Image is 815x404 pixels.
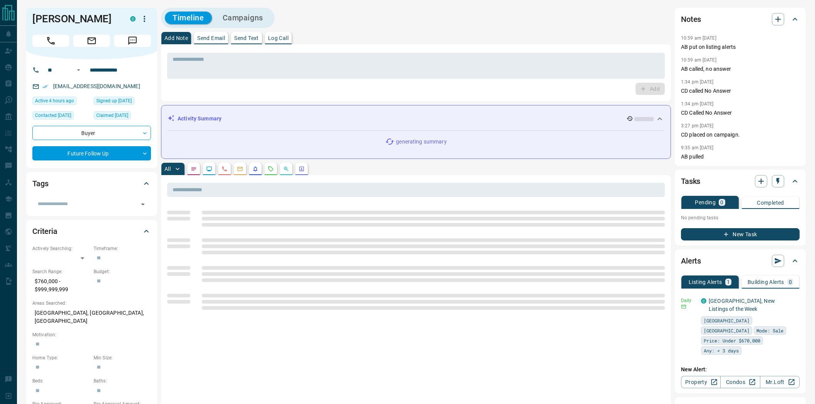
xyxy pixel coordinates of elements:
[178,115,221,123] p: Activity Summary
[268,166,274,172] svg: Requests
[681,212,800,224] p: No pending tasks
[35,97,74,105] span: Active 4 hours ago
[164,35,188,41] p: Add Note
[695,200,716,205] p: Pending
[681,255,701,267] h2: Alerts
[94,268,151,275] p: Budget:
[720,376,760,388] a: Condos
[32,174,151,193] div: Tags
[114,35,151,47] span: Message
[681,153,800,161] p: AB pulled
[197,35,225,41] p: Send Email
[681,145,714,150] p: 9:35 am [DATE]
[681,131,800,139] p: CD placed on campaign.
[221,166,228,172] svg: Calls
[73,35,110,47] span: Email
[168,112,664,126] div: Activity Summary
[681,35,716,41] p: 10:59 am [DATE]
[681,101,714,107] p: 1:34 pm [DATE]
[727,279,730,285] p: 1
[32,225,57,237] h2: Criteria
[689,279,722,285] p: Listing Alerts
[165,12,212,24] button: Timeline
[681,87,800,95] p: CD called No Answer
[94,97,151,107] div: Sat May 29 2021
[681,10,800,28] div: Notes
[681,252,800,270] div: Alerts
[709,298,775,312] a: [GEOGRAPHIC_DATA], New Listings of the Week
[237,166,243,172] svg: Emails
[32,177,48,190] h2: Tags
[681,376,721,388] a: Property
[757,200,784,205] p: Completed
[32,300,151,307] p: Areas Searched:
[206,166,212,172] svg: Lead Browsing Activity
[681,13,701,25] h2: Notes
[681,109,800,117] p: CD Called No Answer
[94,245,151,252] p: Timeframe:
[789,279,792,285] p: 0
[704,347,739,354] span: Any: < 3 days
[35,112,71,119] span: Contacted [DATE]
[681,79,714,85] p: 1:34 pm [DATE]
[681,304,686,309] svg: Email
[42,84,48,89] svg: Email Verified
[234,35,259,41] p: Send Text
[94,111,151,122] div: Tue Jun 11 2024
[32,268,90,275] p: Search Range:
[164,166,171,172] p: All
[74,65,83,75] button: Open
[748,279,784,285] p: Building Alerts
[681,172,800,190] div: Tasks
[681,123,714,129] p: 3:27 pm [DATE]
[53,83,140,89] a: [EMAIL_ADDRESS][DOMAIN_NAME]
[701,298,706,304] div: condos.ca
[704,337,760,344] span: Price: Under $670,000
[138,199,148,210] button: Open
[681,297,696,304] p: Daily
[268,35,288,41] p: Log Call
[681,43,800,51] p: AB put on listing alerts
[32,111,90,122] div: Wed Jan 15 2025
[96,97,132,105] span: Signed up [DATE]
[32,146,151,160] div: Future Follow Up
[32,354,90,361] p: Home Type:
[32,97,90,107] div: Wed Aug 13 2025
[32,126,151,140] div: Buyer
[681,175,700,187] h2: Tasks
[32,13,119,25] h1: [PERSON_NAME]
[720,200,723,205] p: 0
[32,222,151,240] div: Criteria
[283,166,289,172] svg: Opportunities
[298,166,305,172] svg: Agent Actions
[704,327,750,334] span: [GEOGRAPHIC_DATA]
[32,35,69,47] span: Call
[32,307,151,327] p: [GEOGRAPHIC_DATA], [GEOGRAPHIC_DATA], [GEOGRAPHIC_DATA]
[760,376,800,388] a: Mr.Loft
[704,317,750,324] span: [GEOGRAPHIC_DATA]
[96,112,128,119] span: Claimed [DATE]
[32,377,90,384] p: Beds:
[32,245,90,252] p: Actively Searching:
[130,16,136,22] div: condos.ca
[32,275,90,296] p: $760,000 - $999,999,999
[396,138,446,146] p: generating summary
[681,65,800,73] p: AB called, no answer
[191,166,197,172] svg: Notes
[756,327,783,334] span: Mode: Sale
[681,366,800,374] p: New Alert:
[32,331,151,338] p: Motivation:
[681,228,800,240] button: New Task
[94,354,151,361] p: Min Size:
[681,57,716,63] p: 10:59 am [DATE]
[94,377,151,384] p: Baths:
[215,12,271,24] button: Campaigns
[252,166,258,172] svg: Listing Alerts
